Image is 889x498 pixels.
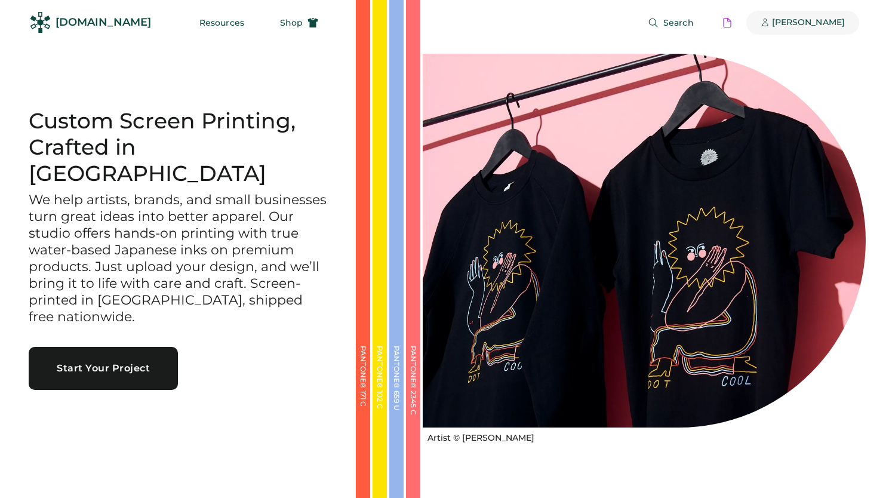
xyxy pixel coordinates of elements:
button: Start Your Project [29,347,178,390]
span: Shop [280,19,303,27]
button: Resources [185,11,259,35]
div: [DOMAIN_NAME] [56,15,151,30]
h1: Custom Screen Printing, Crafted in [GEOGRAPHIC_DATA] [29,108,327,187]
img: Rendered Logo - Screens [30,12,51,33]
div: PANTONE® 659 U [393,346,400,465]
span: Search [663,19,694,27]
div: PANTONE® 2345 C [410,346,417,465]
div: Artist © [PERSON_NAME] [427,432,534,444]
div: [PERSON_NAME] [772,17,845,29]
a: Artist © [PERSON_NAME] [423,428,534,444]
div: PANTONE® 102 C [376,346,383,465]
button: Shop [266,11,333,35]
button: Search [633,11,708,35]
h3: We help artists, brands, and small businesses turn great ideas into better apparel. Our studio of... [29,192,327,325]
div: PANTONE® 171 C [359,346,367,465]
